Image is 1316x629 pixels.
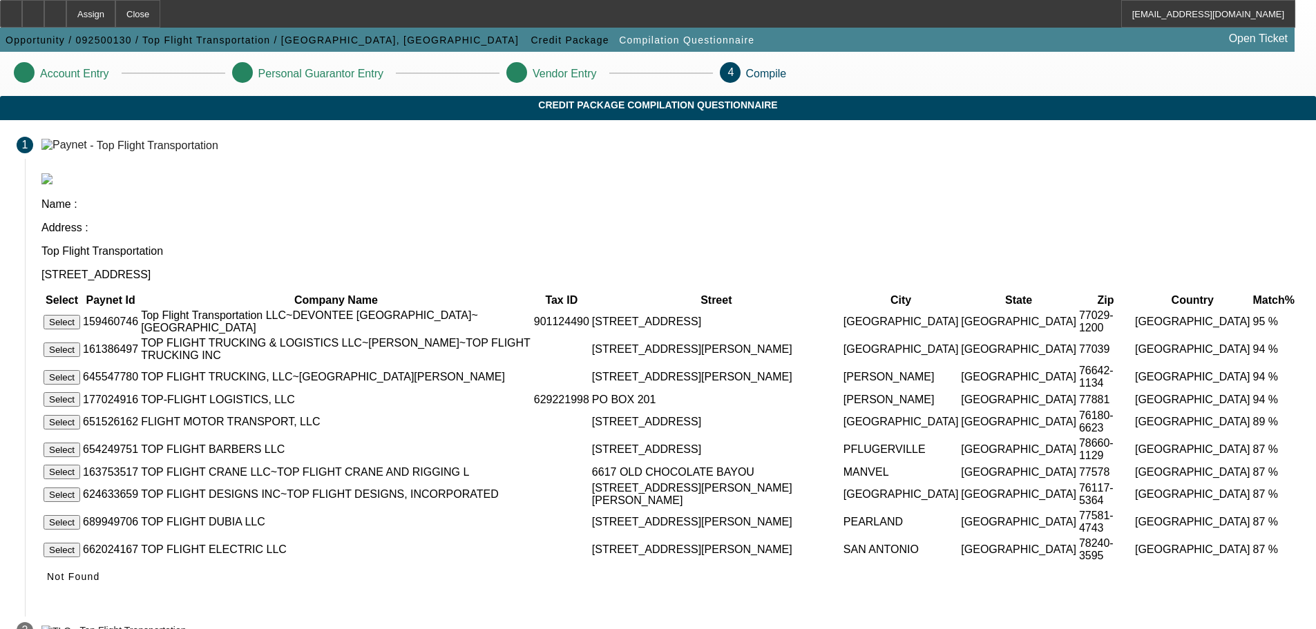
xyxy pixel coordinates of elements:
button: Select [44,342,80,357]
td: [STREET_ADDRESS][PERSON_NAME] [591,536,841,563]
td: [GEOGRAPHIC_DATA] [960,309,1077,335]
img: paynet_logo.jpg [41,173,53,184]
th: Select [43,293,81,307]
td: [PERSON_NAME] [843,364,960,390]
td: [GEOGRAPHIC_DATA] [1134,391,1251,407]
td: 76180-6623 [1078,409,1133,435]
button: Select [44,515,80,530]
td: 95 % [1252,309,1295,335]
img: Paynet [41,139,87,151]
td: [GEOGRAPHIC_DATA] [1134,409,1251,435]
td: 159460746 [82,309,139,335]
button: Select [44,315,80,329]
span: 4 [728,66,734,78]
td: 77881 [1078,391,1133,407]
td: 163753517 [82,464,139,480]
td: [STREET_ADDRESS][PERSON_NAME][PERSON_NAME] [591,481,841,507]
th: Company Name [140,293,532,307]
td: 76642-1134 [1078,364,1133,390]
p: Personal Guarantor Entry [258,68,383,80]
td: [GEOGRAPHIC_DATA] [843,481,960,507]
td: 629221998 [533,391,590,407]
div: - Top Flight Transportation [90,139,218,151]
td: 87 % [1252,536,1295,563]
td: 177024916 [82,391,139,407]
span: Credit Package Compilation Questionnaire [10,99,1306,110]
td: 6617 OLD CHOCOLATE BAYOU [591,464,841,480]
td: 87 % [1252,481,1295,507]
td: [GEOGRAPHIC_DATA] [960,536,1077,563]
td: 77578 [1078,464,1133,480]
button: Compilation Questionnaire [616,28,758,52]
td: [GEOGRAPHIC_DATA] [960,481,1077,507]
td: [GEOGRAPHIC_DATA] [960,464,1077,480]
td: [GEOGRAPHIC_DATA] [960,336,1077,362]
th: Zip [1078,293,1133,307]
button: Select [44,370,80,385]
td: TOP FLIGHT ELECTRIC LLC [140,536,532,563]
p: Account Entry [40,68,109,80]
td: 645547780 [82,364,139,390]
a: Open Ticket [1223,27,1293,50]
th: Street [591,293,841,307]
td: 78240-3595 [1078,536,1133,563]
th: Match% [1252,293,1295,307]
td: TOP FLIGHT BARBERS LLC [140,436,532,463]
th: Country [1134,293,1251,307]
td: [PERSON_NAME] [843,391,960,407]
td: [GEOGRAPHIC_DATA] [1134,309,1251,335]
p: Vendor Entry [533,68,597,80]
span: Not Found [47,571,100,582]
td: [GEOGRAPHIC_DATA] [960,509,1077,535]
p: Name : [41,198,1299,211]
td: 94 % [1252,391,1295,407]
button: Not Found [41,564,106,589]
span: Opportunity / 092500130 / Top Flight Transportation / [GEOGRAPHIC_DATA], [GEOGRAPHIC_DATA] [6,35,519,46]
td: 87 % [1252,436,1295,463]
td: [GEOGRAPHIC_DATA] [843,409,960,435]
span: Compilation Questionnaire [619,35,754,46]
td: 89 % [1252,409,1295,435]
td: SAN ANTONIO [843,536,960,563]
td: [GEOGRAPHIC_DATA] [1134,481,1251,507]
td: 87 % [1252,509,1295,535]
td: 77581-4743 [1078,509,1133,535]
td: PEARLAND [843,509,960,535]
td: 662024167 [82,536,139,563]
p: [STREET_ADDRESS] [41,269,1299,281]
td: Top Flight Transportation LLC~DEVONTEE [GEOGRAPHIC_DATA]~[GEOGRAPHIC_DATA] [140,309,532,335]
td: MANVEL [843,464,960,480]
td: TOP FLIGHT TRUCKING & LOGISTICS LLC~[PERSON_NAME]~TOP FLIGHT TRUCKING INC [140,336,532,362]
button: Select [44,487,80,502]
td: [GEOGRAPHIC_DATA] [1134,536,1251,563]
td: [STREET_ADDRESS][PERSON_NAME] [591,364,841,390]
td: [STREET_ADDRESS][PERSON_NAME] [591,336,841,362]
button: Select [44,415,80,429]
button: Select [44,465,80,479]
td: [STREET_ADDRESS] [591,436,841,463]
p: Address : [41,222,1299,234]
button: Select [44,392,80,407]
th: Paynet Id [82,293,139,307]
td: 94 % [1252,336,1295,362]
td: TOP FLIGHT DUBIA LLC [140,509,532,535]
td: TOP FLIGHT CRANE LLC~TOP FLIGHT CRANE AND RIGGING L [140,464,532,480]
td: 78660-1129 [1078,436,1133,463]
td: 87 % [1252,464,1295,480]
button: Select [44,443,80,457]
th: City [843,293,960,307]
td: [GEOGRAPHIC_DATA] [960,364,1077,390]
td: [STREET_ADDRESS] [591,409,841,435]
td: [GEOGRAPHIC_DATA] [1134,364,1251,390]
td: [STREET_ADDRESS][PERSON_NAME] [591,509,841,535]
td: 624633659 [82,481,139,507]
td: TOP FLIGHT DESIGNS INC~TOP FLIGHT DESIGNS, INCORPORATED [140,481,532,507]
td: [GEOGRAPHIC_DATA] [843,336,960,362]
p: Compile [746,68,787,80]
td: [GEOGRAPHIC_DATA] [1134,464,1251,480]
td: [GEOGRAPHIC_DATA] [960,436,1077,463]
td: TOP-FLIGHT LOGISTICS, LLC [140,391,532,407]
td: 77039 [1078,336,1133,362]
td: [GEOGRAPHIC_DATA] [843,309,960,335]
td: 77029-1200 [1078,309,1133,335]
